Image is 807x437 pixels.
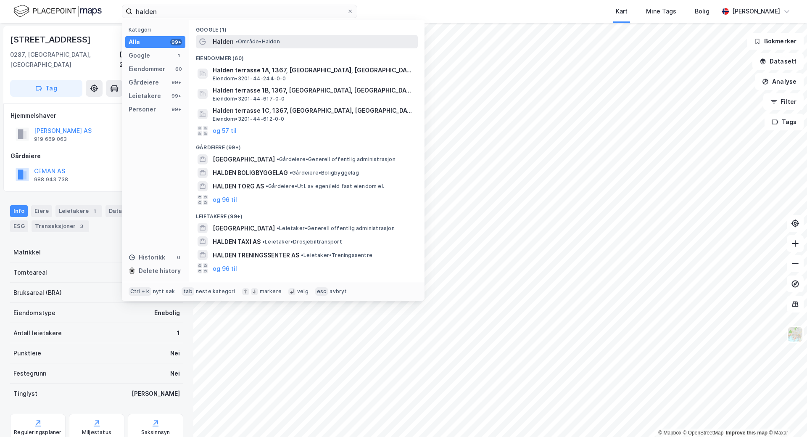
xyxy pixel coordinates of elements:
[170,348,180,358] div: Nei
[82,429,111,436] div: Miljøstatus
[129,26,185,33] div: Kategori
[129,287,151,296] div: Ctrl + k
[90,207,99,215] div: 1
[132,5,347,18] input: Søk på adresse, matrikkel, gårdeiere, leietakere eller personer
[752,53,804,70] button: Datasett
[189,20,425,35] div: Google (1)
[189,207,425,222] div: Leietakere (99+)
[262,238,265,245] span: •
[10,205,28,217] div: Info
[129,104,156,114] div: Personer
[262,238,342,245] span: Leietaker • Drosjebiltransport
[177,328,180,338] div: 1
[213,263,237,273] button: og 96 til
[34,136,67,143] div: 919 669 063
[213,181,264,191] span: HALDEN TORG AS
[119,50,183,70] div: [GEOGRAPHIC_DATA], 2/360
[646,6,676,16] div: Mine Tags
[213,250,299,260] span: HALDEN TRENINGSSENTER AS
[755,73,804,90] button: Analyse
[213,37,234,47] span: Halden
[13,288,62,298] div: Bruksareal (BRA)
[170,39,182,45] div: 99+
[616,6,628,16] div: Kart
[297,288,309,295] div: velg
[170,79,182,86] div: 99+
[182,287,194,296] div: tab
[301,252,372,259] span: Leietaker • Treningssentre
[260,288,282,295] div: markere
[277,156,279,162] span: •
[13,348,41,358] div: Punktleie
[77,222,86,230] div: 3
[189,275,425,290] div: Personer (99+)
[132,389,180,399] div: [PERSON_NAME]
[213,154,275,164] span: [GEOGRAPHIC_DATA]
[235,38,238,45] span: •
[13,247,41,257] div: Matrikkel
[787,326,803,342] img: Z
[13,328,62,338] div: Antall leietakere
[10,220,28,232] div: ESG
[175,66,182,72] div: 60
[170,106,182,113] div: 99+
[175,52,182,59] div: 1
[765,397,807,437] iframe: Chat Widget
[105,205,137,217] div: Datasett
[129,252,165,262] div: Historikk
[10,80,82,97] button: Tag
[154,308,180,318] div: Enebolig
[290,170,359,176] span: Gårdeiere • Boligbyggelag
[213,65,414,75] span: Halden terrasse 1A, 1367, [GEOGRAPHIC_DATA], [GEOGRAPHIC_DATA]
[13,389,37,399] div: Tinglyst
[31,205,52,217] div: Eiere
[277,156,396,163] span: Gårdeiere • Generell offentlig administrasjon
[13,368,46,379] div: Festegrunn
[11,111,183,121] div: Hjemmelshaver
[129,91,161,101] div: Leietakere
[175,254,182,261] div: 0
[213,237,261,247] span: HALDEN TAXI AS
[213,106,414,116] span: Halden terrasse 1C, 1367, [GEOGRAPHIC_DATA], [GEOGRAPHIC_DATA]
[213,75,286,82] span: Eiendom • 3201-44-244-0-0
[765,114,804,130] button: Tags
[153,288,175,295] div: nytt søk
[763,93,804,110] button: Filter
[13,308,55,318] div: Eiendomstype
[726,430,767,436] a: Improve this map
[129,37,140,47] div: Alle
[189,48,425,64] div: Eiendommer (60)
[14,429,61,436] div: Reguleringsplaner
[13,267,47,278] div: Tomteareal
[266,183,384,190] span: Gårdeiere • Utl. av egen/leid fast eiendom el.
[277,225,279,231] span: •
[213,168,288,178] span: HALDEN BOLIGBYGGELAG
[34,176,68,183] div: 988 943 738
[10,33,92,46] div: [STREET_ADDRESS]
[213,116,285,122] span: Eiendom • 3201-44-612-0-0
[32,220,89,232] div: Transaksjoner
[129,50,150,61] div: Google
[266,183,268,189] span: •
[277,225,395,232] span: Leietaker • Generell offentlig administrasjon
[170,368,180,379] div: Nei
[139,266,181,276] div: Delete history
[315,287,328,296] div: esc
[301,252,303,258] span: •
[658,430,681,436] a: Mapbox
[141,429,170,436] div: Saksinnsyn
[10,50,119,70] div: 0287, [GEOGRAPHIC_DATA], [GEOGRAPHIC_DATA]
[747,33,804,50] button: Bokmerker
[290,170,292,176] span: •
[330,288,347,295] div: avbryt
[11,151,183,161] div: Gårdeiere
[732,6,780,16] div: [PERSON_NAME]
[170,93,182,99] div: 99+
[129,77,159,87] div: Gårdeiere
[55,205,102,217] div: Leietakere
[213,85,414,95] span: Halden terrasse 1B, 1367, [GEOGRAPHIC_DATA], [GEOGRAPHIC_DATA]
[213,195,237,205] button: og 96 til
[189,138,425,153] div: Gårdeiere (99+)
[683,430,724,436] a: OpenStreetMap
